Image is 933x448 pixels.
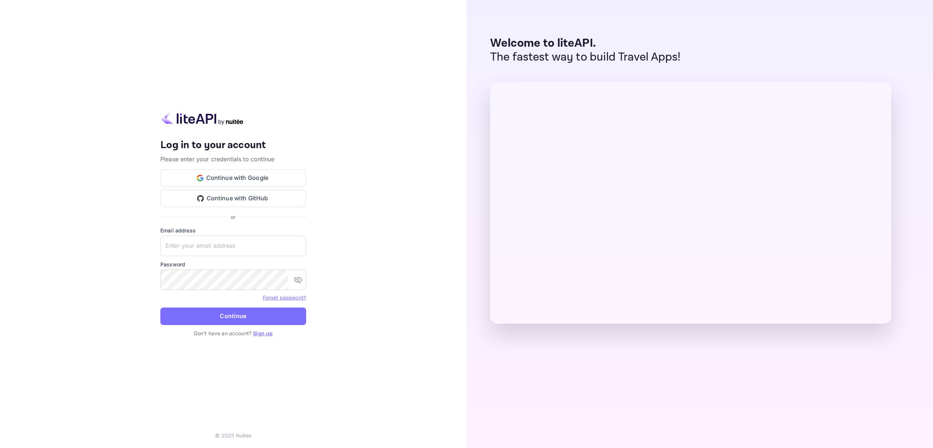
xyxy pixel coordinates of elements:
[160,308,306,325] button: Continue
[490,82,891,324] img: liteAPI Dashboard Preview
[160,190,306,207] button: Continue with GitHub
[160,236,306,256] input: Enter your email address
[253,330,273,336] a: Sign up
[160,169,306,187] button: Continue with Google
[160,227,306,234] label: Email address
[263,294,306,301] a: Forget password?
[490,36,681,50] p: Welcome to liteAPI.
[263,294,306,301] a: Forget password?
[160,111,244,125] img: liteapi
[231,213,235,221] p: or
[160,139,306,152] h4: Log in to your account
[160,260,306,268] label: Password
[160,329,306,337] p: Don't have an account?
[291,273,305,287] button: toggle password visibility
[490,50,681,64] p: The fastest way to build Travel Apps!
[160,155,306,163] p: Please enter your credentials to continue
[215,432,252,439] p: © 2025 Nuitee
